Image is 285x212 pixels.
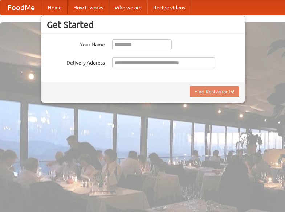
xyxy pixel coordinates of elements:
[190,86,239,97] button: Find Restaurants!
[68,0,109,15] a: How it works
[0,0,42,15] a: FoodMe
[47,39,105,48] label: Your Name
[47,19,239,30] h3: Get Started
[147,0,191,15] a: Recipe videos
[47,57,105,66] label: Delivery Address
[109,0,147,15] a: Who we are
[42,0,68,15] a: Home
